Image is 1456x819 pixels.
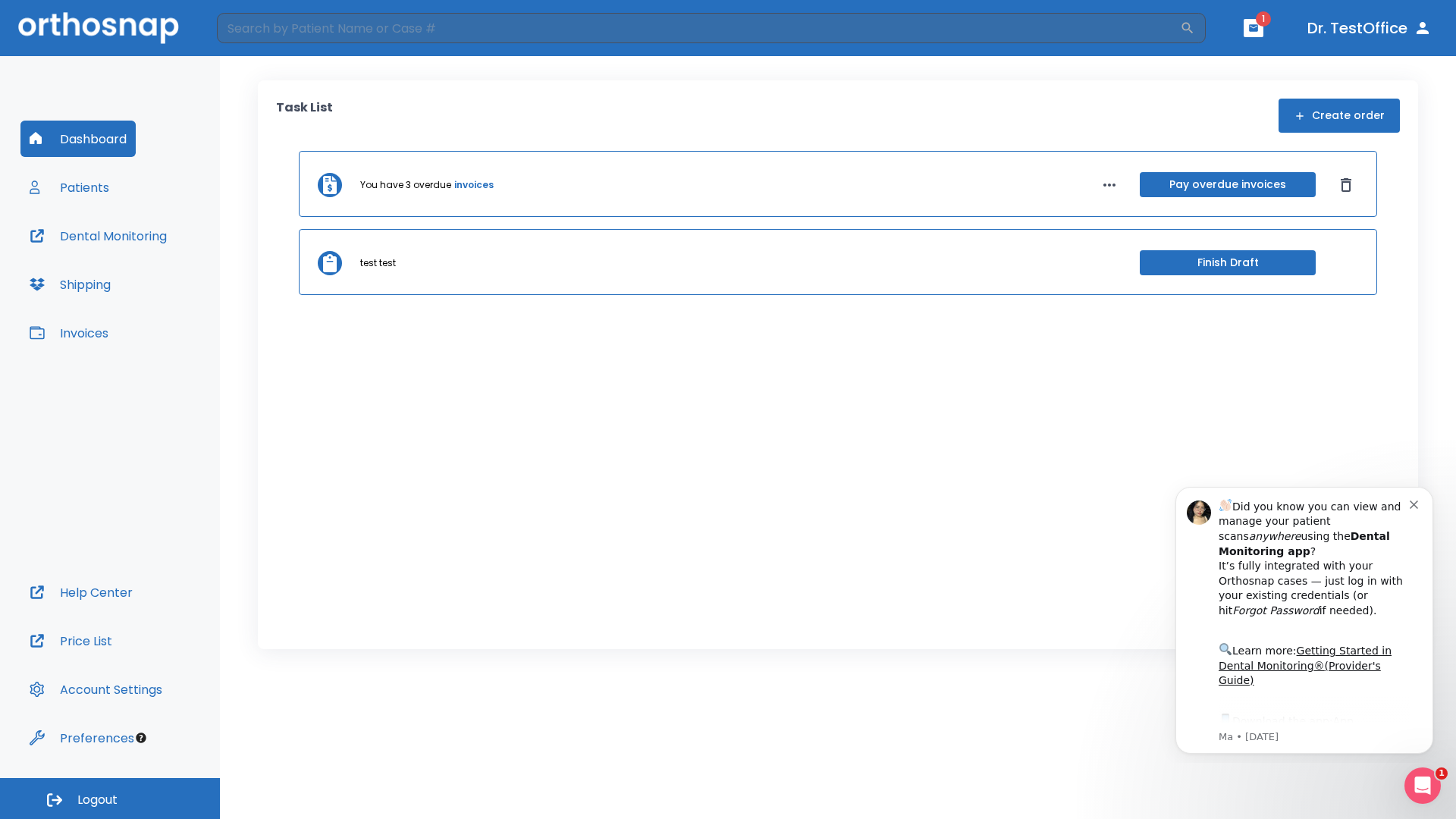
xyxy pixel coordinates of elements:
[1140,172,1316,197] button: Pay overdue invoices
[134,731,148,745] div: Tooltip anchor
[454,178,494,192] a: invoices
[20,720,143,756] button: Preferences
[1279,99,1400,133] button: Create order
[20,315,118,351] button: Invoices
[20,218,176,254] button: Dental Monitoring
[77,792,118,808] span: Logout
[20,574,142,610] button: Help Center
[1436,767,1448,780] span: 1
[257,24,269,36] button: Dismiss notification
[20,671,171,708] button: Account Settings
[360,256,396,270] p: test test
[1334,173,1358,197] button: Dismiss
[1301,14,1438,42] button: Dr. TestOffice
[217,13,1180,43] input: Search by Patient Name or Case #
[20,121,136,157] button: Dashboard
[276,99,333,133] p: Task List
[1404,767,1441,804] iframe: Intercom live chat
[1140,250,1316,275] button: Finish Draft
[20,169,118,206] button: Patients
[360,178,451,192] p: You have 3 overdue
[1153,473,1456,763] iframe: Intercom notifications message
[66,242,201,269] a: App Store
[66,257,257,271] p: Message from Ma, sent 5w ago
[1256,11,1271,27] span: 1
[66,238,257,315] div: Download the app: | ​ Let us know if you need help getting started!
[20,623,121,659] button: Price List
[20,266,120,303] button: Shipping
[18,12,179,43] img: Orthosnap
